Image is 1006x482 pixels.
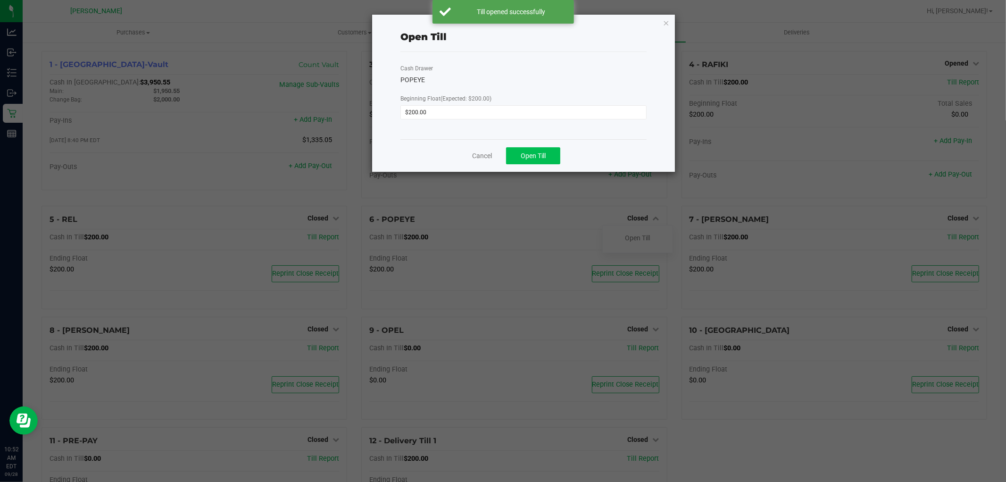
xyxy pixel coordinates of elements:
div: Open Till [400,30,447,44]
div: Till opened successfully [456,7,567,17]
span: (Expected: $200.00) [441,95,491,102]
label: Cash Drawer [400,64,433,73]
button: Open Till [506,147,560,164]
div: POPEYE [400,75,647,85]
a: Cancel [472,151,492,161]
span: Beginning Float [400,95,491,102]
iframe: Resource center [9,406,38,435]
span: Open Till [521,152,546,160]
